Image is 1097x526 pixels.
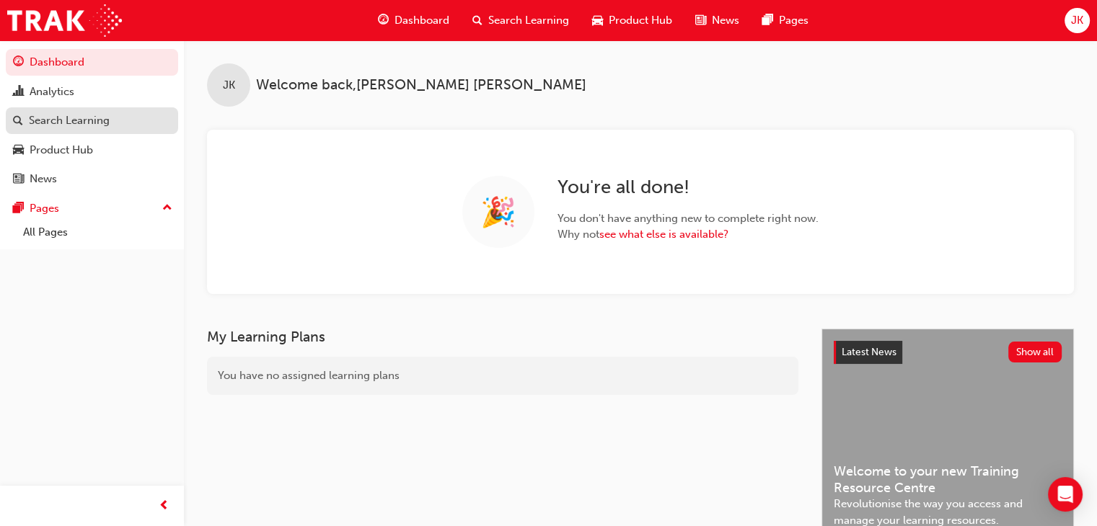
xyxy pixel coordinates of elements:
span: Dashboard [395,12,449,29]
h3: My Learning Plans [207,329,798,345]
a: news-iconNews [684,6,751,35]
span: search-icon [472,12,483,30]
div: You have no assigned learning plans [207,357,798,395]
div: Open Intercom Messenger [1048,477,1083,512]
span: search-icon [13,115,23,128]
span: Welcome back , [PERSON_NAME] [PERSON_NAME] [256,77,586,94]
span: News [712,12,739,29]
a: pages-iconPages [751,6,820,35]
div: Product Hub [30,142,93,159]
a: guage-iconDashboard [366,6,461,35]
div: News [30,171,57,187]
div: Search Learning [29,112,110,129]
span: Welcome to your new Training Resource Centre [834,463,1062,496]
span: news-icon [695,12,706,30]
span: guage-icon [13,56,24,69]
a: see what else is available? [599,228,728,241]
div: Analytics [30,84,74,100]
a: car-iconProduct Hub [581,6,684,35]
span: chart-icon [13,86,24,99]
span: Pages [779,12,809,29]
span: JK [223,77,235,94]
span: You don ' t have anything new to complete right now. [558,210,819,227]
a: Analytics [6,79,178,105]
span: Search Learning [488,12,569,29]
a: All Pages [17,221,178,244]
span: pages-icon [762,12,773,30]
span: car-icon [592,12,603,30]
span: prev-icon [159,497,169,515]
h2: You ' re all done! [558,176,819,199]
div: Pages [30,200,59,217]
span: JK [1071,12,1083,29]
span: Why not [558,226,819,243]
span: pages-icon [13,202,24,215]
a: search-iconSearch Learning [461,6,581,35]
span: car-icon [13,144,24,157]
span: Latest News [842,346,896,358]
a: Dashboard [6,49,178,76]
a: Latest NewsShow all [834,341,1062,364]
button: DashboardAnalyticsSearch LearningProduct HubNews [6,46,178,195]
button: Pages [6,195,178,222]
span: news-icon [13,173,24,186]
button: Show all [1008,342,1062,362]
span: guage-icon [378,12,389,30]
img: Trak [7,4,122,37]
span: 🎉 [480,204,516,220]
a: Product Hub [6,137,178,164]
button: JK [1065,8,1090,33]
span: up-icon [162,199,172,218]
a: News [6,166,178,192]
a: Search Learning [6,107,178,134]
span: Product Hub [609,12,672,29]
